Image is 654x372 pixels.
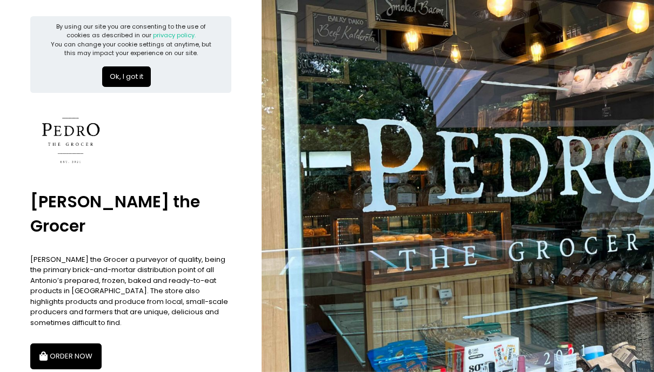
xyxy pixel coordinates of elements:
button: ORDER NOW [30,343,102,369]
div: [PERSON_NAME] the Grocer a purveyor of quality, being the primary brick-and-mortar distribution p... [30,254,231,328]
button: Ok, I got it [102,66,151,87]
a: privacy policy. [153,31,196,39]
div: [PERSON_NAME] the Grocer [30,181,231,247]
div: By using our site you are consenting to the use of cookies as described in our You can change you... [49,22,213,58]
img: Pedro the Grocer [30,100,111,181]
